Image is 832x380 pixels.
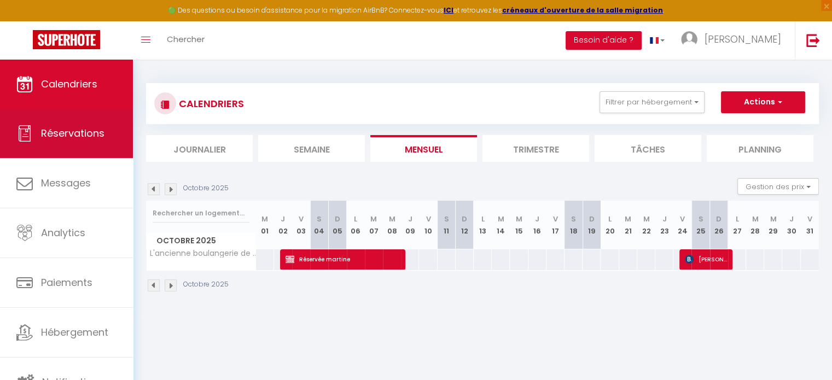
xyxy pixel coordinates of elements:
img: Super Booking [33,30,100,49]
abbr: V [299,214,304,224]
th: 12 [456,201,474,249]
abbr: M [389,214,395,224]
th: 05 [328,201,346,249]
abbr: L [481,214,485,224]
th: 26 [710,201,728,249]
th: 23 [655,201,673,249]
span: Hébergement [41,325,108,339]
abbr: L [354,214,357,224]
button: Ouvrir le widget de chat LiveChat [9,4,42,37]
abbr: D [462,214,467,224]
th: 18 [565,201,583,249]
a: ICI [444,5,453,15]
th: 02 [274,201,292,249]
li: Journalier [146,135,253,162]
th: 19 [583,201,601,249]
span: [PERSON_NAME] [685,249,727,270]
abbr: M [370,214,377,224]
th: 30 [782,201,800,249]
li: Mensuel [370,135,477,162]
th: 31 [801,201,819,249]
span: Réservations [41,126,104,140]
th: 25 [691,201,709,249]
th: 04 [310,201,328,249]
abbr: D [716,214,722,224]
abbr: D [335,214,340,224]
input: Rechercher un logement... [153,203,249,223]
li: Tâches [595,135,701,162]
abbr: M [770,214,777,224]
th: 10 [419,201,437,249]
abbr: L [735,214,738,224]
abbr: V [553,214,558,224]
li: Trimestre [482,135,589,162]
abbr: M [261,214,268,224]
th: 15 [510,201,528,249]
abbr: S [571,214,576,224]
abbr: L [608,214,612,224]
abbr: J [535,214,539,224]
li: Planning [707,135,813,162]
th: 20 [601,201,619,249]
th: 16 [528,201,546,249]
th: 21 [619,201,637,249]
span: Paiements [41,276,92,289]
th: 07 [365,201,383,249]
abbr: J [281,214,285,224]
p: Octobre 2025 [183,279,229,290]
abbr: S [317,214,322,224]
abbr: V [680,214,685,224]
abbr: M [625,214,631,224]
th: 09 [401,201,419,249]
span: Octobre 2025 [147,233,255,249]
abbr: S [444,214,449,224]
th: 28 [746,201,764,249]
span: Analytics [41,226,85,239]
span: Messages [41,176,91,190]
li: Semaine [258,135,365,162]
abbr: M [643,214,649,224]
abbr: J [789,214,794,224]
span: Réservée martine [286,249,400,270]
th: 22 [637,201,655,249]
abbr: M [752,214,759,224]
th: 08 [383,201,401,249]
abbr: S [698,214,703,224]
a: créneaux d'ouverture de la salle migration [502,5,663,15]
abbr: M [498,214,504,224]
h3: CALENDRIERS [176,91,244,116]
th: 27 [728,201,746,249]
th: 13 [474,201,492,249]
span: Calendriers [41,77,97,91]
abbr: D [589,214,595,224]
th: 11 [438,201,456,249]
span: L'ancienne boulangerie de [GEOGRAPHIC_DATA] [148,249,258,258]
th: 24 [673,201,691,249]
th: 03 [292,201,310,249]
abbr: M [516,214,522,224]
abbr: V [807,214,812,224]
th: 06 [347,201,365,249]
span: Chercher [167,33,205,45]
span: [PERSON_NAME] [705,32,781,46]
a: Chercher [159,21,213,60]
button: Besoin d'aide ? [566,31,642,50]
abbr: V [426,214,430,224]
img: ... [681,31,697,48]
abbr: J [408,214,412,224]
th: 29 [764,201,782,249]
button: Gestion des prix [737,178,819,195]
th: 14 [492,201,510,249]
button: Filtrer par hébergement [600,91,705,113]
abbr: J [662,214,667,224]
button: Actions [721,91,805,113]
img: logout [806,33,820,47]
p: Octobre 2025 [183,183,229,194]
a: ... [PERSON_NAME] [673,21,795,60]
th: 01 [256,201,274,249]
th: 17 [546,201,565,249]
